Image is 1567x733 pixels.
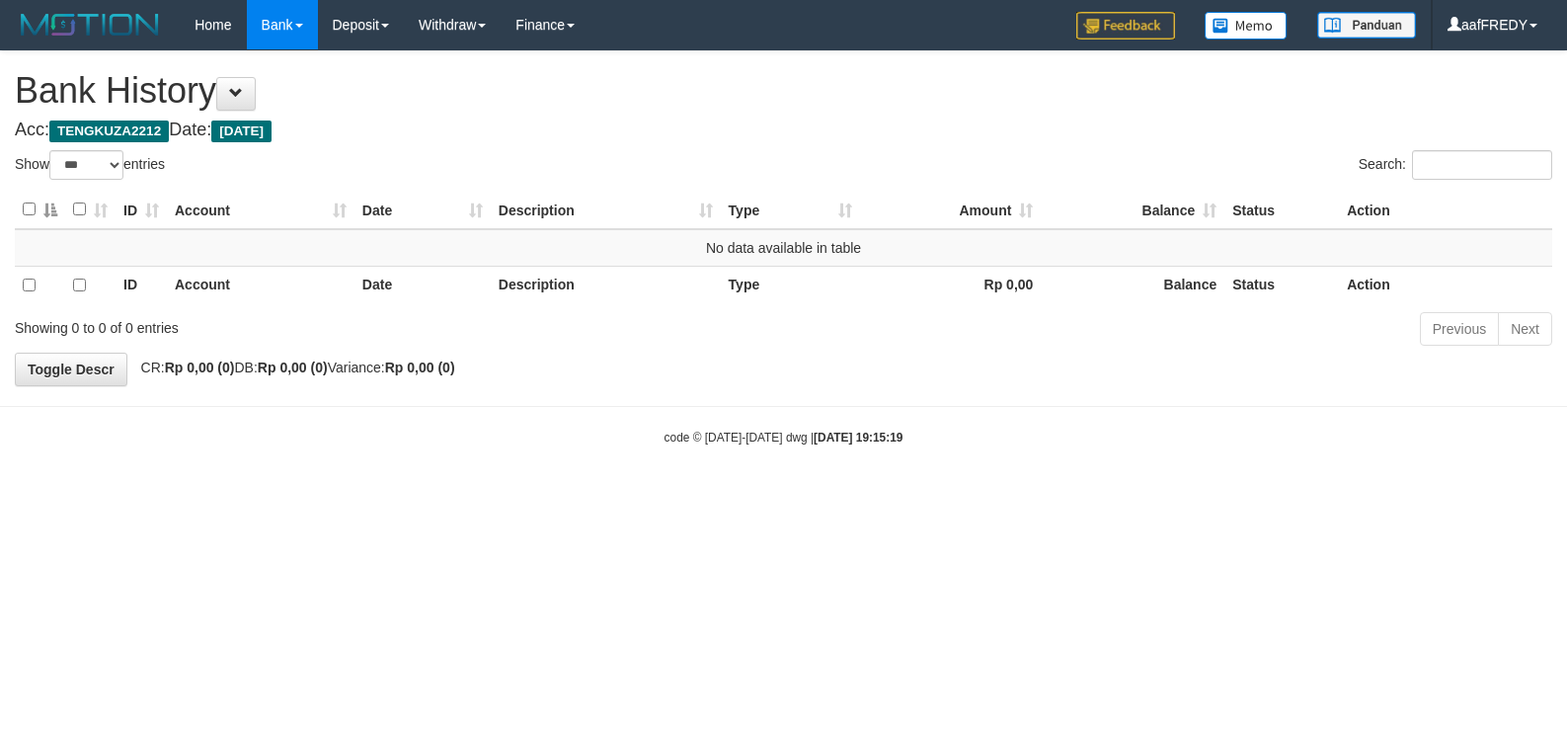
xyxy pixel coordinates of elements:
[1317,12,1416,39] img: panduan.png
[814,431,902,445] strong: [DATE] 19:15:19
[491,191,721,229] th: Description: activate to sort column ascending
[131,360,455,375] span: CR: DB: Variance:
[15,353,127,386] a: Toggle Descr
[15,10,165,40] img: MOTION_logo.png
[167,266,354,304] th: Account
[354,266,491,304] th: Date
[1205,12,1288,40] img: Button%20Memo.svg
[491,266,721,304] th: Description
[1224,266,1339,304] th: Status
[116,266,167,304] th: ID
[258,360,328,375] strong: Rp 0,00 (0)
[167,191,354,229] th: Account: activate to sort column ascending
[860,266,1042,304] th: Rp 0,00
[1041,266,1224,304] th: Balance
[1412,150,1552,180] input: Search:
[665,431,903,445] small: code © [DATE]-[DATE] dwg |
[1339,266,1552,304] th: Action
[15,191,65,229] th: : activate to sort column descending
[1224,191,1339,229] th: Status
[15,310,638,338] div: Showing 0 to 0 of 0 entries
[1339,191,1552,229] th: Action
[65,191,116,229] th: : activate to sort column ascending
[1359,150,1552,180] label: Search:
[721,191,860,229] th: Type: activate to sort column ascending
[860,191,1042,229] th: Amount: activate to sort column ascending
[49,121,169,142] span: TENGKUZA2212
[15,121,1552,140] h4: Acc: Date:
[211,121,272,142] span: [DATE]
[721,266,860,304] th: Type
[15,229,1552,267] td: No data available in table
[15,150,165,180] label: Show entries
[1076,12,1175,40] img: Feedback.jpg
[354,191,491,229] th: Date: activate to sort column ascending
[1420,312,1499,346] a: Previous
[49,150,123,180] select: Showentries
[165,360,235,375] strong: Rp 0,00 (0)
[116,191,167,229] th: ID: activate to sort column ascending
[15,71,1552,111] h1: Bank History
[1498,312,1552,346] a: Next
[385,360,455,375] strong: Rp 0,00 (0)
[1041,191,1224,229] th: Balance: activate to sort column ascending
